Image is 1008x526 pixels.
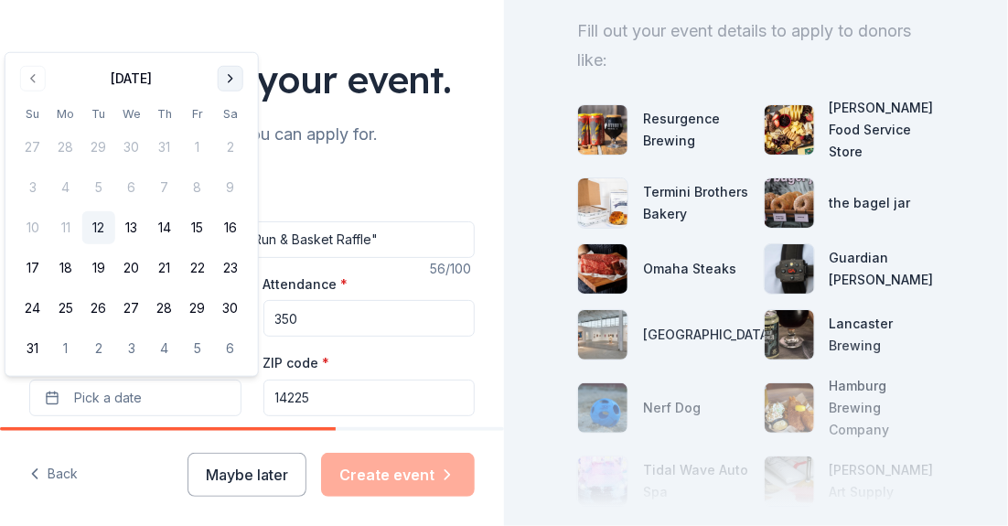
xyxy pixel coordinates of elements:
button: 16 [214,211,247,244]
th: Monday [49,104,82,123]
button: 28 [148,292,181,325]
button: 3 [115,332,148,365]
label: Attendance [263,275,349,294]
img: photo for the bagel jar [765,178,814,228]
img: photo for Termini Brothers Bakery [578,178,627,228]
button: 20 [115,252,148,284]
button: Go to previous month [20,66,46,91]
button: 24 [16,292,49,325]
button: 12 [82,211,115,244]
button: 23 [214,252,247,284]
div: Omaha Steaks [643,258,736,280]
button: 2 [82,332,115,365]
button: 25 [49,292,82,325]
button: 15 [181,211,214,244]
img: photo for Lancaster Brewing [765,310,814,360]
th: Friday [181,104,214,123]
div: Resurgence Brewing [643,108,749,152]
button: 1 [49,332,82,365]
div: Fill out your event details to apply to donors like: [577,16,935,75]
div: [PERSON_NAME] Food Service Store [830,97,936,163]
input: 20 [263,300,476,337]
button: 27 [115,292,148,325]
div: Termini Brothers Bakery [643,181,749,225]
div: Guardian [PERSON_NAME] [830,247,936,291]
th: Wednesday [115,104,148,123]
button: 14 [148,211,181,244]
button: 31 [16,332,49,365]
button: Back [29,456,78,494]
button: 4 [148,332,181,365]
button: 5 [181,332,214,365]
img: photo for Resurgence Brewing [578,105,627,155]
button: Go to next month [218,66,243,91]
button: 22 [181,252,214,284]
img: photo for Gordon Food Service Store [765,105,814,155]
button: Pick a date [29,380,241,416]
button: 13 [115,211,148,244]
div: the bagel jar [830,192,911,214]
img: photo for Guardian Angel Device [765,244,814,294]
button: 29 [181,292,214,325]
button: 17 [16,252,49,284]
button: 30 [214,292,247,325]
button: Maybe later [188,453,306,497]
div: Lancaster Brewing [830,313,936,357]
button: 19 [82,252,115,284]
th: Saturday [214,104,247,123]
img: photo for Buffalo AKG Art Museum [578,310,627,360]
th: Tuesday [82,104,115,123]
label: ZIP code [263,354,330,372]
div: 56 /100 [430,258,475,280]
button: 26 [82,292,115,325]
input: 12345 (U.S. only) [263,380,476,416]
th: Sunday [16,104,49,123]
th: Thursday [148,104,181,123]
img: photo for Omaha Steaks [578,244,627,294]
button: 21 [148,252,181,284]
button: 18 [49,252,82,284]
div: [DATE] [111,68,152,90]
button: 6 [214,332,247,365]
span: Pick a date [74,387,142,409]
